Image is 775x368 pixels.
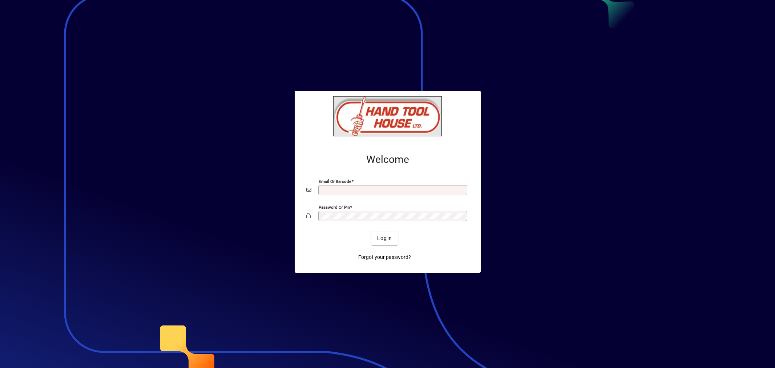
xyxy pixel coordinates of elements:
h2: Welcome [306,153,469,166]
button: Login [371,232,398,245]
a: Forgot your password? [355,251,414,264]
mat-label: Password or Pin [319,204,350,209]
span: Forgot your password? [358,253,411,261]
span: Login [377,235,392,242]
mat-label: Email or Barcode [319,179,351,184]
